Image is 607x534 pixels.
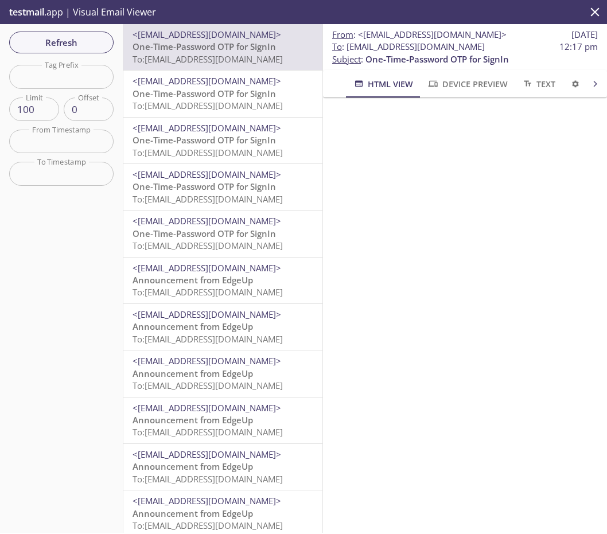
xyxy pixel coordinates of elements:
[18,35,104,50] span: Refresh
[133,380,283,391] span: To: [EMAIL_ADDRESS][DOMAIN_NAME]
[133,286,283,298] span: To: [EMAIL_ADDRESS][DOMAIN_NAME]
[123,258,322,303] div: <[EMAIL_ADDRESS][DOMAIN_NAME]>Announcement from EdgeUpTo:[EMAIL_ADDRESS][DOMAIN_NAME]
[133,122,281,134] span: <[EMAIL_ADDRESS][DOMAIN_NAME]>
[9,32,114,53] button: Refresh
[133,473,283,485] span: To: [EMAIL_ADDRESS][DOMAIN_NAME]
[123,211,322,256] div: <[EMAIL_ADDRESS][DOMAIN_NAME]>One-Time-Password OTP for SignInTo:[EMAIL_ADDRESS][DOMAIN_NAME]
[133,53,283,65] span: To: [EMAIL_ADDRESS][DOMAIN_NAME]
[522,77,555,91] span: Text
[332,29,507,41] span: :
[133,147,283,158] span: To: [EMAIL_ADDRESS][DOMAIN_NAME]
[427,77,507,91] span: Device Preview
[123,24,322,70] div: <[EMAIL_ADDRESS][DOMAIN_NAME]>One-Time-Password OTP for SignInTo:[EMAIL_ADDRESS][DOMAIN_NAME]
[123,350,322,396] div: <[EMAIL_ADDRESS][DOMAIN_NAME]>Announcement from EdgeUpTo:[EMAIL_ADDRESS][DOMAIN_NAME]
[133,402,281,414] span: <[EMAIL_ADDRESS][DOMAIN_NAME]>
[133,321,253,332] span: Announcement from EdgeUp
[353,77,413,91] span: HTML View
[133,215,281,227] span: <[EMAIL_ADDRESS][DOMAIN_NAME]>
[123,304,322,350] div: <[EMAIL_ADDRESS][DOMAIN_NAME]>Announcement from EdgeUpTo:[EMAIL_ADDRESS][DOMAIN_NAME]
[133,169,281,180] span: <[EMAIL_ADDRESS][DOMAIN_NAME]>
[332,41,485,53] span: : [EMAIL_ADDRESS][DOMAIN_NAME]
[133,426,283,438] span: To: [EMAIL_ADDRESS][DOMAIN_NAME]
[332,41,342,52] span: To
[133,309,281,320] span: <[EMAIL_ADDRESS][DOMAIN_NAME]>
[123,71,322,116] div: <[EMAIL_ADDRESS][DOMAIN_NAME]>One-Time-Password OTP for SignInTo:[EMAIL_ADDRESS][DOMAIN_NAME]
[133,449,281,460] span: <[EMAIL_ADDRESS][DOMAIN_NAME]>
[133,508,253,519] span: Announcement from EdgeUp
[123,118,322,163] div: <[EMAIL_ADDRESS][DOMAIN_NAME]>One-Time-Password OTP for SignInTo:[EMAIL_ADDRESS][DOMAIN_NAME]
[571,29,598,41] span: [DATE]
[9,6,44,18] span: testmail
[133,134,276,146] span: One-Time-Password OTP for SignIn
[133,461,253,472] span: Announcement from EdgeUp
[133,368,253,379] span: Announcement from EdgeUp
[133,88,276,99] span: One-Time-Password OTP for SignIn
[123,164,322,210] div: <[EMAIL_ADDRESS][DOMAIN_NAME]>One-Time-Password OTP for SignInTo:[EMAIL_ADDRESS][DOMAIN_NAME]
[332,29,353,40] span: From
[133,193,283,205] span: To: [EMAIL_ADDRESS][DOMAIN_NAME]
[133,274,253,286] span: Announcement from EdgeUp
[133,355,281,367] span: <[EMAIL_ADDRESS][DOMAIN_NAME]>
[133,414,253,426] span: Announcement from EdgeUp
[133,228,276,239] span: One-Time-Password OTP for SignIn
[133,100,283,111] span: To: [EMAIL_ADDRESS][DOMAIN_NAME]
[133,495,281,506] span: <[EMAIL_ADDRESS][DOMAIN_NAME]>
[123,444,322,490] div: <[EMAIL_ADDRESS][DOMAIN_NAME]>Announcement from EdgeUpTo:[EMAIL_ADDRESS][DOMAIN_NAME]
[358,29,507,40] span: <[EMAIL_ADDRESS][DOMAIN_NAME]>
[133,41,276,52] span: One-Time-Password OTP for SignIn
[133,333,283,345] span: To: [EMAIL_ADDRESS][DOMAIN_NAME]
[133,520,283,531] span: To: [EMAIL_ADDRESS][DOMAIN_NAME]
[133,181,276,192] span: One-Time-Password OTP for SignIn
[332,53,361,65] span: Subject
[133,262,281,274] span: <[EMAIL_ADDRESS][DOMAIN_NAME]>
[365,53,509,65] span: One-Time-Password OTP for SignIn
[133,75,281,87] span: <[EMAIL_ADDRESS][DOMAIN_NAME]>
[332,41,598,65] p: :
[559,41,598,53] span: 12:17 pm
[133,240,283,251] span: To: [EMAIL_ADDRESS][DOMAIN_NAME]
[123,397,322,443] div: <[EMAIL_ADDRESS][DOMAIN_NAME]>Announcement from EdgeUpTo:[EMAIL_ADDRESS][DOMAIN_NAME]
[133,29,281,40] span: <[EMAIL_ADDRESS][DOMAIN_NAME]>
